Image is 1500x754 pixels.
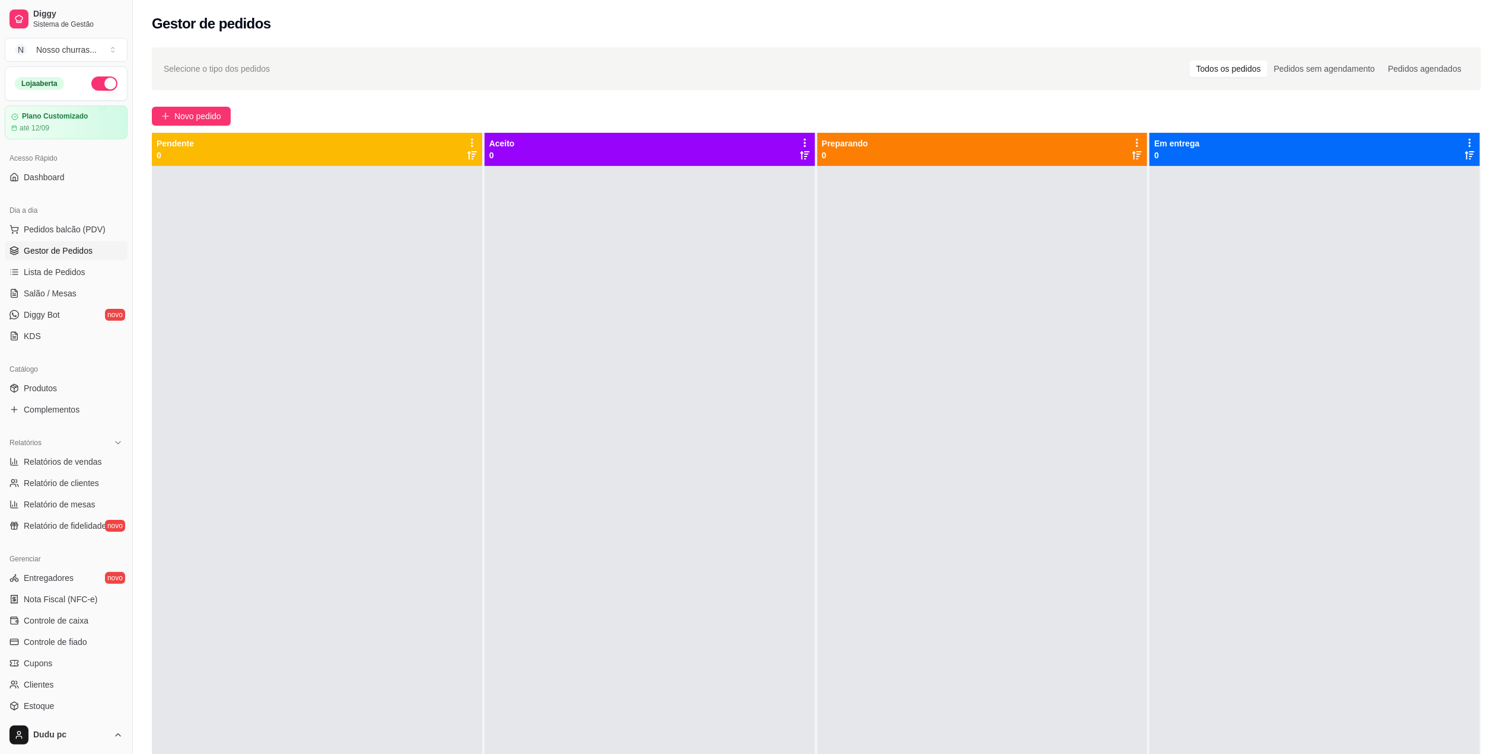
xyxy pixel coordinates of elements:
[164,62,270,75] span: Selecione o tipo dos pedidos
[161,112,170,120] span: plus
[5,632,128,651] a: Controle de fiado
[5,284,128,303] a: Salão / Mesas
[24,287,77,299] span: Salão / Mesas
[1154,149,1199,161] p: 0
[5,305,128,324] a: Diggy Botnovo
[5,168,128,187] a: Dashboard
[24,700,54,712] span: Estoque
[822,138,868,149] p: Preparando
[5,220,128,239] button: Pedidos balcão (PDV)
[24,330,41,342] span: KDS
[152,107,231,126] button: Novo pedido
[5,568,128,587] a: Entregadoresnovo
[1154,138,1199,149] p: Em entrega
[24,615,88,627] span: Controle de caixa
[489,149,515,161] p: 0
[1381,60,1468,77] div: Pedidos agendados
[24,636,87,648] span: Controle de fiado
[33,20,123,29] span: Sistema de Gestão
[5,516,128,535] a: Relatório de fidelidadenovo
[5,654,128,673] a: Cupons
[24,657,52,669] span: Cupons
[33,730,109,740] span: Dudu pc
[33,9,123,20] span: Diggy
[24,171,65,183] span: Dashboard
[24,404,79,416] span: Complementos
[36,44,97,56] div: Nosso churras ...
[91,76,117,91] button: Alterar Status
[24,477,99,489] span: Relatório de clientes
[15,44,27,56] span: N
[5,697,128,715] a: Estoque
[1190,60,1267,77] div: Todos os pedidos
[174,110,221,123] span: Novo pedido
[5,38,128,62] button: Select a team
[24,456,102,468] span: Relatórios de vendas
[5,5,128,33] a: DiggySistema de Gestão
[5,379,128,398] a: Produtos
[22,112,88,121] article: Plano Customizado
[489,138,515,149] p: Aceito
[5,611,128,630] a: Controle de caixa
[5,400,128,419] a: Complementos
[5,474,128,493] a: Relatório de clientes
[24,572,74,584] span: Entregadores
[24,309,60,321] span: Diggy Bot
[5,452,128,471] a: Relatórios de vendas
[822,149,868,161] p: 0
[5,149,128,168] div: Acesso Rápido
[24,382,57,394] span: Produtos
[9,438,42,448] span: Relatórios
[24,679,54,691] span: Clientes
[5,549,128,568] div: Gerenciar
[157,138,194,149] p: Pendente
[24,223,106,235] span: Pedidos balcão (PDV)
[5,675,128,694] a: Clientes
[152,14,271,33] h2: Gestor de pedidos
[24,593,97,605] span: Nota Fiscal (NFC-e)
[5,241,128,260] a: Gestor de Pedidos
[1267,60,1381,77] div: Pedidos sem agendamento
[5,360,128,379] div: Catálogo
[5,201,128,220] div: Dia a dia
[24,245,93,257] span: Gestor de Pedidos
[5,495,128,514] a: Relatório de mesas
[5,327,128,346] a: KDS
[5,263,128,282] a: Lista de Pedidos
[157,149,194,161] p: 0
[24,499,95,510] span: Relatório de mesas
[5,721,128,749] button: Dudu pc
[5,106,128,139] a: Plano Customizadoaté 12/09
[24,520,106,532] span: Relatório de fidelidade
[15,77,64,90] div: Loja aberta
[24,266,85,278] span: Lista de Pedidos
[20,123,49,133] article: até 12/09
[5,590,128,609] a: Nota Fiscal (NFC-e)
